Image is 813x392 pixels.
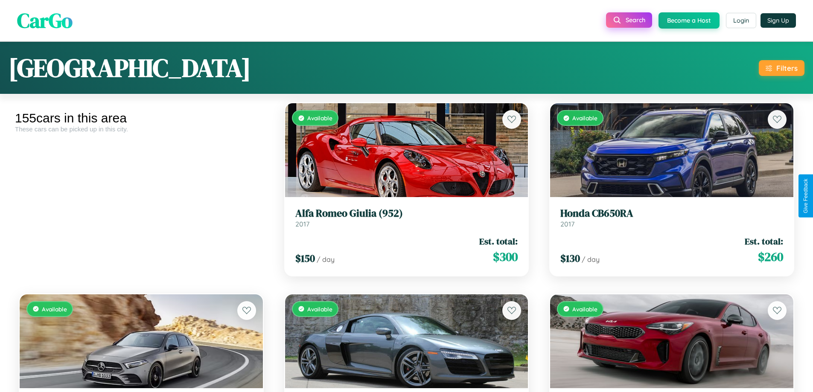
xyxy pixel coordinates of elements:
[317,255,335,264] span: / day
[758,248,783,265] span: $ 260
[42,305,67,313] span: Available
[803,179,809,213] div: Give Feedback
[759,60,804,76] button: Filters
[479,235,518,247] span: Est. total:
[560,207,783,220] h3: Honda CB650RA
[560,251,580,265] span: $ 130
[560,207,783,228] a: Honda CB650RA2017
[295,220,309,228] span: 2017
[606,12,652,28] button: Search
[745,235,783,247] span: Est. total:
[582,255,600,264] span: / day
[17,6,73,35] span: CarGo
[15,125,268,133] div: These cars can be picked up in this city.
[295,207,518,228] a: Alfa Romeo Giulia (952)2017
[295,251,315,265] span: $ 150
[776,64,798,73] div: Filters
[560,220,574,228] span: 2017
[626,16,645,24] span: Search
[9,50,251,85] h1: [GEOGRAPHIC_DATA]
[15,111,268,125] div: 155 cars in this area
[726,13,756,28] button: Login
[572,114,597,122] span: Available
[307,114,332,122] span: Available
[307,305,332,313] span: Available
[295,207,518,220] h3: Alfa Romeo Giulia (952)
[493,248,518,265] span: $ 300
[659,12,720,29] button: Become a Host
[572,305,597,313] span: Available
[761,13,796,28] button: Sign Up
